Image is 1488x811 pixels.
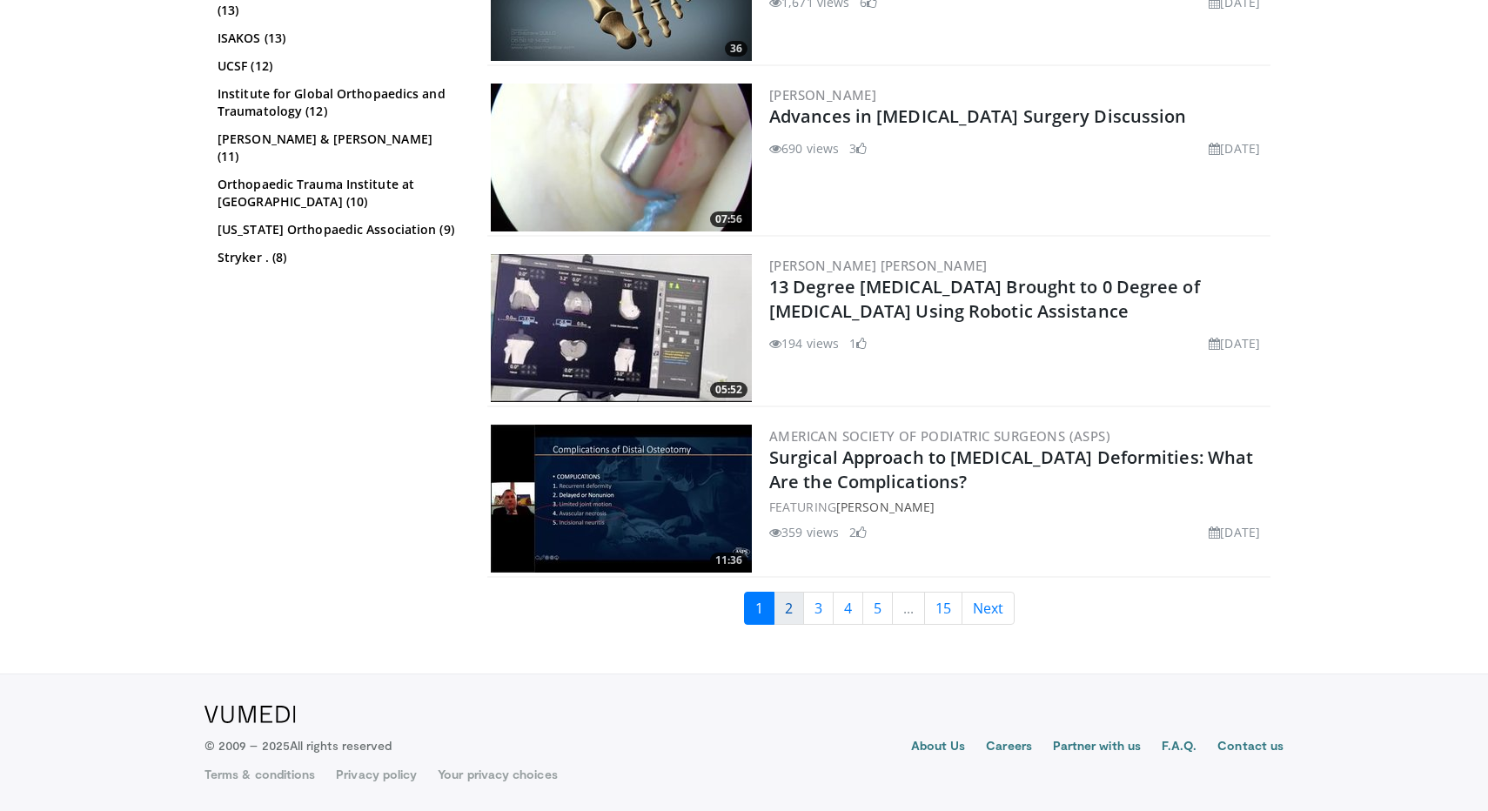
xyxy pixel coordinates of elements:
a: Advances in [MEDICAL_DATA] Surgery Discussion [769,104,1187,128]
nav: Search results pages [487,592,1270,625]
span: 05:52 [710,382,747,398]
a: [PERSON_NAME] & [PERSON_NAME] (11) [218,131,457,165]
a: American Society of Podiatric Surgeons (ASPS) [769,427,1110,445]
img: 3cdd51bc-6bc3-4385-96c0-430fa60cf841.300x170_q85_crop-smart_upscale.jpg [491,254,752,402]
div: FEATURING [769,498,1267,516]
a: Privacy policy [336,766,417,783]
li: 359 views [769,523,839,541]
li: 3 [849,139,867,158]
a: 5 [862,592,893,625]
a: About Us [911,737,966,758]
li: 2 [849,523,867,541]
li: [DATE] [1209,334,1260,352]
a: [US_STATE] Orthopaedic Association (9) [218,221,457,238]
a: Partner with us [1053,737,1141,758]
a: Orthopaedic Trauma Institute at [GEOGRAPHIC_DATA] (10) [218,176,457,211]
a: 05:52 [491,254,752,402]
a: 1 [744,592,774,625]
a: Your privacy choices [438,766,557,783]
a: Terms & conditions [204,766,315,783]
a: F.A.Q. [1162,737,1196,758]
li: 690 views [769,139,839,158]
a: 11:36 [491,425,752,573]
span: 07:56 [710,211,747,227]
a: Surgical Approach to [MEDICAL_DATA] Deformities: What Are the Complications? [769,446,1253,493]
a: Next [962,592,1015,625]
a: 13 Degree [MEDICAL_DATA] Brought to 0 Degree of [MEDICAL_DATA] Using Robotic Assistance [769,275,1200,323]
a: [PERSON_NAME] [836,499,935,515]
li: 1 [849,334,867,352]
span: 11:36 [710,553,747,568]
a: 07:56 [491,84,752,231]
a: UCSF (12) [218,57,457,75]
img: VuMedi Logo [204,706,296,723]
a: 15 [924,592,962,625]
a: Institute for Global Orthopaedics and Traumatology (12) [218,85,457,120]
a: Contact us [1217,737,1284,758]
a: 4 [833,592,863,625]
a: 2 [774,592,804,625]
a: Careers [986,737,1032,758]
li: [DATE] [1209,523,1260,541]
span: 36 [725,41,747,57]
a: Stryker . (8) [218,249,457,266]
span: All rights reserved [290,738,392,753]
a: [PERSON_NAME] [PERSON_NAME] [769,257,988,274]
li: [DATE] [1209,139,1260,158]
a: 3 [803,592,834,625]
img: heCDP4pTuni5z6vX4xMDoxOjB1O8AjAz.300x170_q85_crop-smart_upscale.jpg [491,84,752,231]
a: ISAKOS (13) [218,30,457,47]
img: a8d35679-1f34-4251-8011-c3b6181f8e2a.300x170_q85_crop-smart_upscale.jpg [491,425,752,573]
p: © 2009 – 2025 [204,737,392,754]
a: [PERSON_NAME] [769,86,876,104]
li: 194 views [769,334,839,352]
